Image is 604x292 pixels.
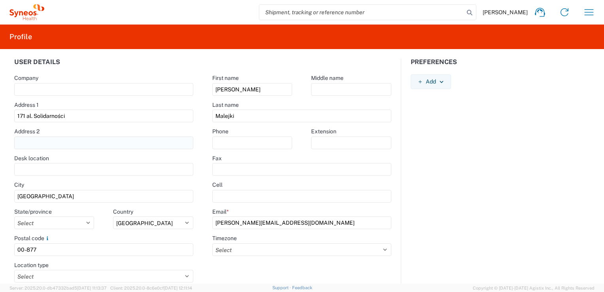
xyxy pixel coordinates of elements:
[212,181,223,188] label: Cell
[212,208,229,215] label: Email
[311,128,336,135] label: Extension
[473,284,595,292] span: Copyright © [DATE]-[DATE] Agistix Inc., All Rights Reserved
[14,235,51,242] label: Postal code
[9,286,107,290] span: Server: 2025.20.0-db47332bad5
[401,59,600,74] div: Preferences
[212,101,239,108] label: Last name
[259,5,464,20] input: Shipment, tracking or reference number
[411,74,451,89] button: Add
[212,155,222,162] label: Fax
[212,128,228,135] label: Phone
[77,286,107,290] span: [DATE] 11:13:37
[5,59,203,74] div: User details
[14,155,49,162] label: Desk location
[483,9,528,16] span: [PERSON_NAME]
[292,285,312,290] a: Feedback
[14,262,49,269] label: Location type
[212,235,237,242] label: Timezone
[14,181,24,188] label: City
[110,286,192,290] span: Client: 2025.20.0-8c6e0cf
[14,208,52,215] label: State/province
[9,32,32,42] h2: Profile
[164,286,192,290] span: [DATE] 12:11:14
[14,101,39,108] label: Address 1
[14,128,40,135] label: Address 2
[113,208,133,215] label: Country
[311,74,344,82] label: Middle name
[272,285,292,290] a: Support
[212,74,239,82] label: First name
[14,74,38,82] label: Company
